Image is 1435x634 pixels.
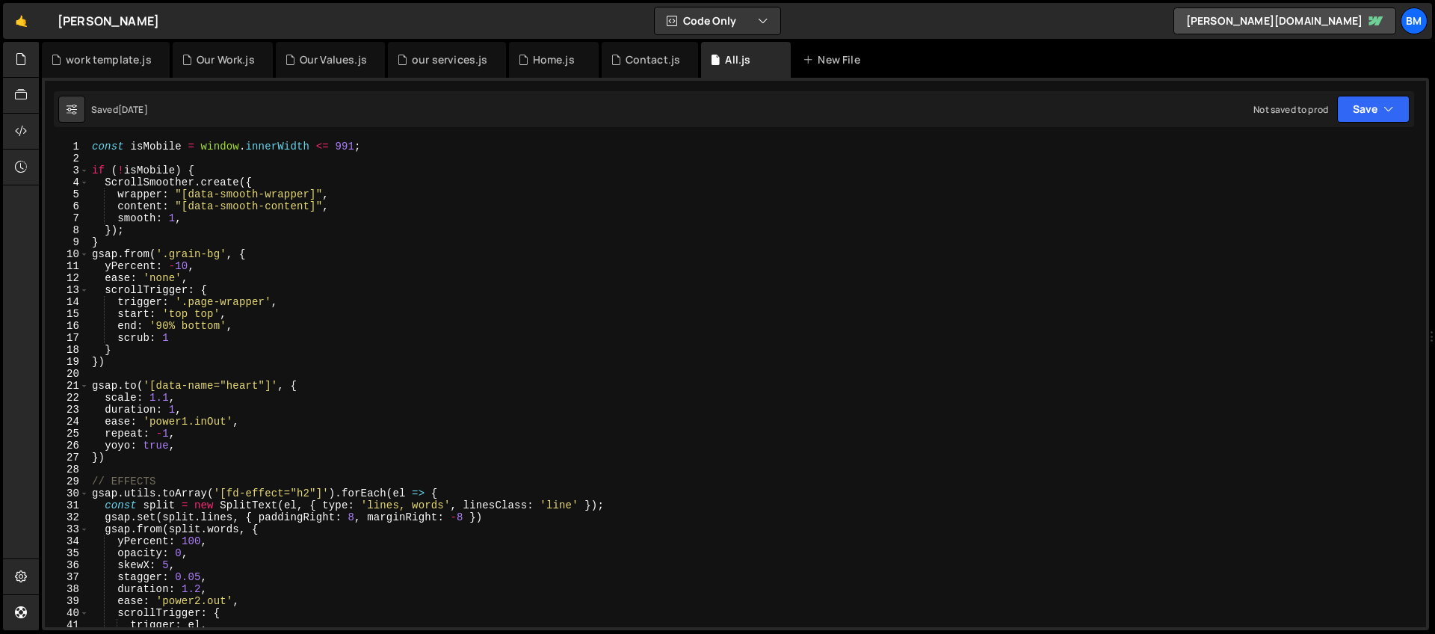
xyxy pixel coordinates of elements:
[45,296,89,308] div: 14
[45,452,89,464] div: 27
[45,404,89,416] div: 23
[197,52,255,67] div: Our Work.js
[58,12,159,30] div: [PERSON_NAME]
[3,3,40,39] a: 🤙
[45,356,89,368] div: 19
[45,224,89,236] div: 8
[45,176,89,188] div: 4
[412,52,487,67] div: our services.js
[45,523,89,535] div: 33
[45,320,89,332] div: 16
[45,428,89,440] div: 25
[655,7,780,34] button: Code Only
[45,308,89,320] div: 15
[1173,7,1396,34] a: [PERSON_NAME][DOMAIN_NAME]
[45,440,89,452] div: 26
[1401,7,1428,34] a: bm
[45,559,89,571] div: 36
[45,344,89,356] div: 18
[45,619,89,631] div: 41
[45,607,89,619] div: 40
[45,487,89,499] div: 30
[45,153,89,164] div: 2
[1337,96,1410,123] button: Save
[45,200,89,212] div: 6
[533,52,575,67] div: Home.js
[45,595,89,607] div: 39
[45,535,89,547] div: 34
[45,248,89,260] div: 10
[45,236,89,248] div: 9
[45,416,89,428] div: 24
[45,464,89,475] div: 28
[45,212,89,224] div: 7
[45,260,89,272] div: 11
[803,52,865,67] div: New File
[45,164,89,176] div: 3
[45,547,89,559] div: 35
[91,103,148,116] div: Saved
[725,52,750,67] div: All.js
[45,475,89,487] div: 29
[45,368,89,380] div: 20
[45,188,89,200] div: 5
[1253,103,1328,116] div: Not saved to prod
[45,511,89,523] div: 32
[66,52,152,67] div: work template.js
[45,141,89,153] div: 1
[45,583,89,595] div: 38
[45,571,89,583] div: 37
[45,272,89,284] div: 12
[45,380,89,392] div: 21
[118,103,148,116] div: [DATE]
[45,499,89,511] div: 31
[45,284,89,296] div: 13
[45,392,89,404] div: 22
[45,332,89,344] div: 17
[626,52,681,67] div: Contact.js
[300,52,367,67] div: Our Values.js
